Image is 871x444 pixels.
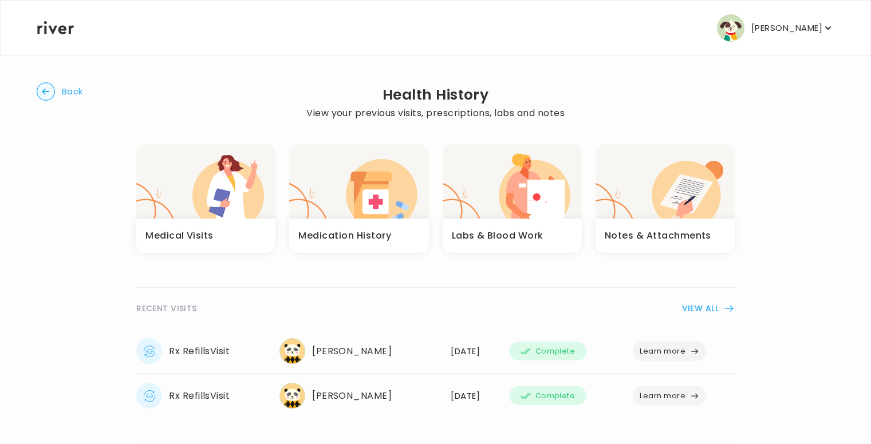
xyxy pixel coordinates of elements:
[751,20,822,36] p: [PERSON_NAME]
[451,343,495,359] div: [DATE]
[279,338,437,364] div: [PERSON_NAME]
[289,144,428,253] button: Medication History
[633,341,706,361] button: Learn more
[136,302,196,315] span: RECENT VISITS
[682,302,735,315] button: VIEW ALL
[279,383,437,409] div: [PERSON_NAME]
[136,383,266,409] div: Rx Refills Visit
[717,14,744,42] img: user avatar
[145,228,214,244] h3: Medical Visits
[633,386,706,406] button: Learn more
[306,105,565,121] p: View your previous visits, prescriptions, labs and notes
[443,144,582,253] button: Labs & Blood Work
[535,344,575,358] span: Complete
[306,87,565,103] h2: Health History
[717,14,834,42] button: user avatar[PERSON_NAME]
[279,383,305,409] img: provider avatar
[136,144,275,253] button: Medical Visits
[279,338,305,364] img: provider avatar
[596,144,735,253] button: Notes & Attachments
[136,338,266,364] div: Rx Refills Visit
[535,389,575,403] span: Complete
[605,228,711,244] h3: Notes & Attachments
[451,388,495,404] div: [DATE]
[298,228,391,244] h3: Medication History
[37,82,83,101] button: Back
[452,228,543,244] h3: Labs & Blood Work
[62,84,83,100] span: Back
